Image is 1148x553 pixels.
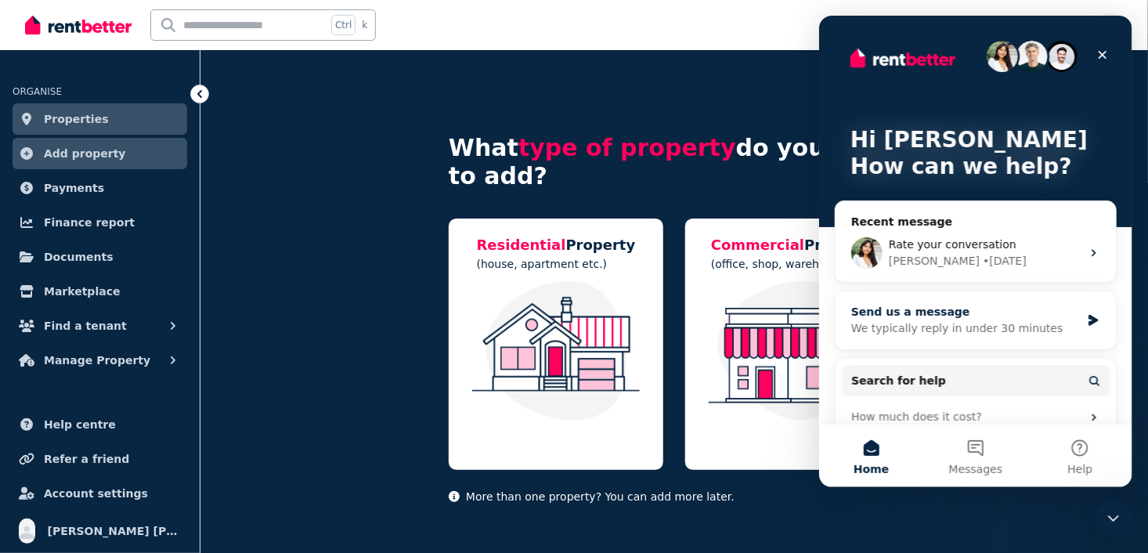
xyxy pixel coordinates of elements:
a: Documents [13,241,187,273]
a: Marketplace [13,276,187,307]
p: (office, shop, warehouse etc.) [711,256,874,272]
span: Marketplace [44,282,120,301]
span: Residential [477,237,566,253]
span: Find a tenant [44,316,127,335]
span: Refer a friend [44,450,129,468]
span: Payments [44,179,104,197]
span: Add property [44,144,126,163]
p: More than one property? You can add more later. [449,489,900,504]
span: Finance report [44,213,135,232]
span: Commercial [711,237,804,253]
span: Manage Property [44,351,150,370]
button: Find a tenant [13,310,187,342]
img: RentBetter [25,13,132,37]
p: (house, apartment etc.) [477,256,636,272]
a: Payments [13,172,187,204]
iframe: Intercom live chat [819,16,1132,487]
span: k [362,19,367,31]
iframe: Intercom live chat [1095,500,1132,537]
a: Help centre [13,409,187,440]
button: Manage Property [13,345,187,376]
span: Ctrl [331,15,356,35]
span: Help centre [44,415,116,434]
span: ORGANISE [13,86,62,97]
h5: Property [711,234,874,256]
img: Residential Property [464,281,648,421]
span: type of property [518,134,736,161]
span: [PERSON_NAME] [PERSON_NAME] [48,522,181,540]
a: Refer a friend [13,443,187,475]
h5: Property [477,234,636,256]
a: Finance report [13,207,187,238]
a: Account settings [13,478,187,509]
a: Properties [13,103,187,135]
span: Account settings [44,484,148,503]
a: Add property [13,138,187,169]
img: Commercial Property [701,281,884,421]
span: Documents [44,248,114,266]
span: Properties [44,110,109,128]
h4: What do you want to add? [449,134,900,190]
